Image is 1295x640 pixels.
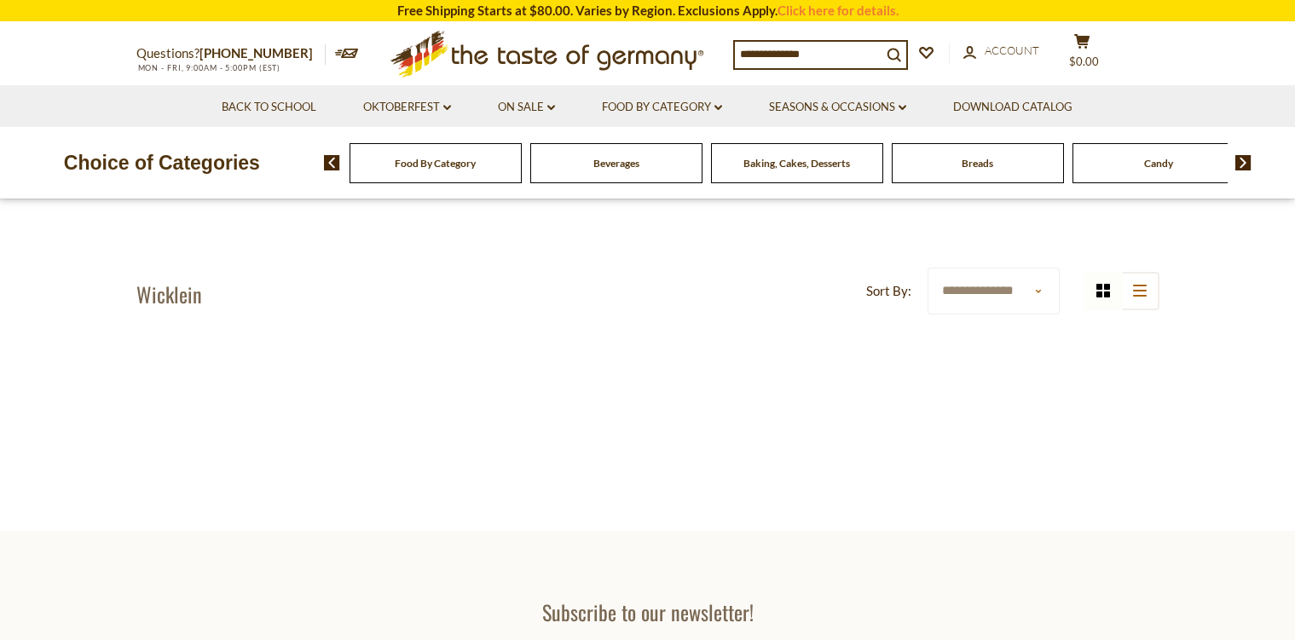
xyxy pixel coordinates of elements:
[743,157,850,170] a: Baking, Cakes, Desserts
[953,98,1072,117] a: Download Catalog
[199,45,313,61] a: [PHONE_NUMBER]
[136,43,326,65] p: Questions?
[769,98,906,117] a: Seasons & Occasions
[963,42,1039,61] a: Account
[985,43,1039,57] span: Account
[1235,155,1252,170] img: next arrow
[1069,55,1099,68] span: $0.00
[222,98,316,117] a: Back to School
[324,155,340,170] img: previous arrow
[395,157,476,170] a: Food By Category
[778,3,899,18] a: Click here for details.
[866,280,911,302] label: Sort By:
[498,98,555,117] a: On Sale
[1057,33,1108,76] button: $0.00
[1144,157,1173,170] a: Candy
[602,98,722,117] a: Food By Category
[398,599,898,625] h3: Subscribe to our newsletter!
[363,98,451,117] a: Oktoberfest
[593,157,639,170] a: Beverages
[962,157,993,170] a: Breads
[136,63,281,72] span: MON - FRI, 9:00AM - 5:00PM (EST)
[136,281,202,307] h1: Wicklein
